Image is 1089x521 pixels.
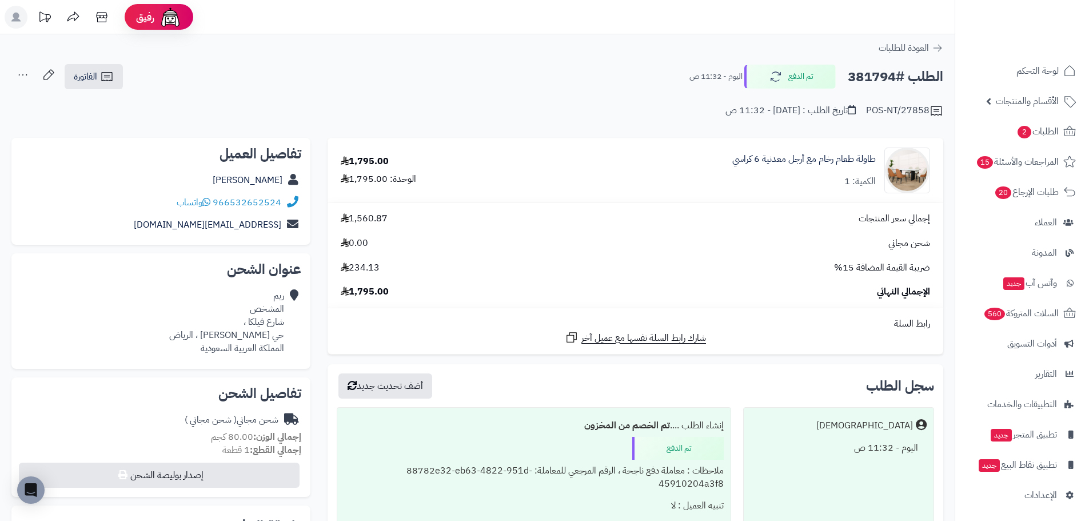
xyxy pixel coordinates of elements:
span: الإجمالي النهائي [877,285,930,299]
div: الوحدة: 1,795.00 [341,173,416,186]
button: تم الدفع [744,65,836,89]
div: اليوم - 11:32 ص [751,437,927,459]
span: إجمالي سعر المنتجات [859,212,930,225]
a: التقارير [962,360,1082,388]
a: المراجعات والأسئلة15 [962,148,1082,176]
a: واتساب [177,196,210,209]
a: طلبات الإرجاع20 [962,178,1082,206]
span: المراجعات والأسئلة [976,154,1059,170]
span: 560 [984,308,1005,321]
a: طاولة طعام رخام مع أرجل معدنية 6 كراسي [732,153,876,166]
span: 1,560.87 [341,212,388,225]
span: لوحة التحكم [1016,63,1059,79]
b: تم الخصم من المخزون [584,419,670,432]
span: التقارير [1035,366,1057,382]
span: 15 [977,156,994,169]
span: جديد [1003,277,1024,290]
span: شحن مجاني [888,237,930,250]
a: [PERSON_NAME] [213,173,282,187]
div: الكمية: 1 [844,175,876,188]
div: ملاحظات : معاملة دفع ناجحة ، الرقم المرجعي للمعاملة: 88782e32-eb63-4822-951d-45910204a3f8 [344,460,723,495]
strong: إجمالي القطع: [250,443,301,457]
span: 1,795.00 [341,285,389,299]
span: وآتس آب [1002,275,1057,291]
h2: تفاصيل الشحن [21,387,301,400]
div: تنبيه العميل : لا [344,495,723,517]
div: Open Intercom Messenger [17,476,45,504]
span: العودة للطلبات [879,41,929,55]
span: جديد [991,429,1012,442]
h2: تفاصيل العميل [21,147,301,161]
span: الفاتورة [74,70,97,83]
a: 966532652524 [213,196,281,209]
span: 0.00 [341,237,368,250]
span: تطبيق المتجر [990,427,1057,443]
span: تطبيق نقاط البيع [978,457,1057,473]
a: تطبيق نقاط البيعجديد [962,451,1082,479]
span: جديد [979,459,1000,472]
h2: الطلب #381794 [848,65,943,89]
img: ai-face.png [159,6,182,29]
a: العودة للطلبات [879,41,943,55]
span: التطبيقات والخدمات [987,396,1057,412]
img: 1751472690-1-90x90.jpg [885,148,930,193]
h2: عنوان الشحن [21,263,301,276]
span: طلبات الإرجاع [994,184,1059,200]
a: التطبيقات والخدمات [962,391,1082,418]
small: 1 قطعة [222,443,301,457]
h3: سجل الطلب [866,379,934,393]
a: شارك رابط السلة نفسها مع عميل آخر [565,331,706,345]
span: العملاء [1035,214,1057,230]
strong: إجمالي الوزن: [253,430,301,444]
span: أدوات التسويق [1007,336,1057,352]
button: إصدار بوليصة الشحن [19,463,300,488]
img: logo-2.png [1011,9,1078,33]
div: POS-NT/27858 [866,104,943,118]
span: شارك رابط السلة نفسها مع عميل آخر [581,332,706,345]
a: الطلبات2 [962,118,1082,145]
div: إنشاء الطلب .... [344,415,723,437]
button: أضف تحديث جديد [338,373,432,399]
span: ( شحن مجاني ) [185,413,237,427]
a: تحديثات المنصة [30,6,59,31]
a: وآتس آبجديد [962,269,1082,297]
div: تم الدفع [632,437,724,460]
a: الفاتورة [65,64,123,89]
span: المدونة [1032,245,1057,261]
a: العملاء [962,209,1082,236]
small: 80.00 كجم [211,430,301,444]
a: السلات المتروكة560 [962,300,1082,327]
span: الأقسام والمنتجات [996,93,1059,109]
a: [EMAIL_ADDRESS][DOMAIN_NAME] [134,218,281,232]
span: الطلبات [1016,124,1059,140]
a: لوحة التحكم [962,57,1082,85]
div: 1,795.00 [341,155,389,168]
div: رابط السلة [332,317,939,331]
span: ضريبة القيمة المضافة 15% [834,261,930,275]
a: تطبيق المتجرجديد [962,421,1082,448]
div: ريم المشخص شارع فيلكا ، حي [PERSON_NAME] ، الرياض المملكة العربية السعودية [169,289,284,355]
a: المدونة [962,239,1082,267]
span: الإعدادات [1024,487,1057,503]
small: اليوم - 11:32 ص [689,71,743,82]
div: [DEMOGRAPHIC_DATA] [816,419,913,432]
div: شحن مجاني [185,413,278,427]
div: تاريخ الطلب : [DATE] - 11:32 ص [725,104,856,117]
a: أدوات التسويق [962,330,1082,357]
span: رفيق [136,10,154,24]
span: 2 [1018,126,1032,139]
a: الإعدادات [962,482,1082,509]
span: 234.13 [341,261,380,275]
span: 20 [995,186,1012,200]
span: السلات المتروكة [983,305,1059,321]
